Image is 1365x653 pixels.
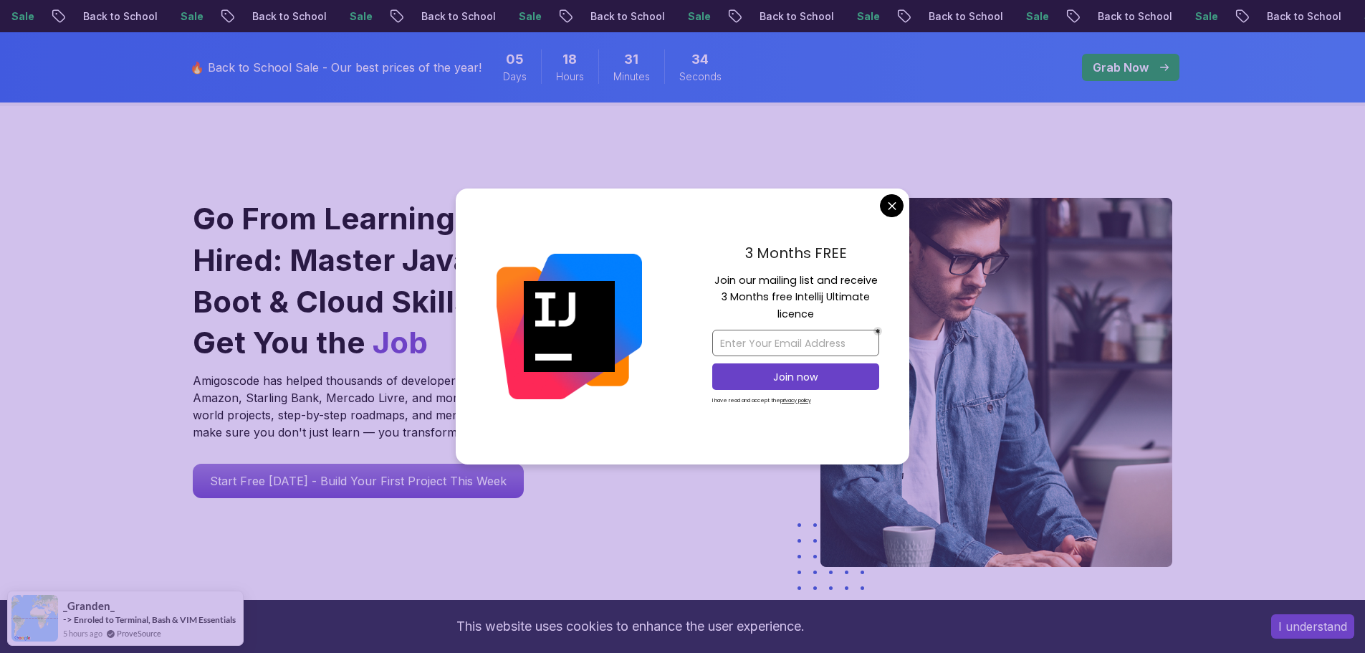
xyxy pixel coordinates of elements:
p: 🔥 Back to School Sale - Our best prices of the year! [190,59,482,76]
span: Minutes [613,70,650,84]
img: provesource social proof notification image [11,595,58,642]
p: Amigoscode has helped thousands of developers land roles at Amazon, Starling Bank, Mercado Livre,... [193,372,537,441]
p: Sale [338,9,384,24]
p: Back to School [241,9,338,24]
span: Job [373,324,428,361]
h1: Go From Learning to Hired: Master Java, Spring Boot & Cloud Skills That Get You the [193,198,588,363]
p: Back to School [1086,9,1184,24]
p: Sale [507,9,553,24]
p: Sale [1015,9,1060,24]
p: Back to School [72,9,169,24]
span: Seconds [679,70,722,84]
span: 5 hours ago [63,627,102,639]
span: Days [503,70,527,84]
a: ProveSource [117,627,161,639]
span: -> [63,614,72,625]
span: Hours [556,70,584,84]
span: _Granden_ [63,600,115,612]
p: Sale [1184,9,1230,24]
a: Enroled to Terminal, Bash & VIM Essentials [74,614,236,625]
span: 5 Days [506,49,524,70]
button: Accept cookies [1271,614,1354,639]
p: Sale [846,9,891,24]
span: 34 Seconds [691,49,709,70]
span: 31 Minutes [624,49,638,70]
p: Back to School [579,9,676,24]
p: Sale [676,9,722,24]
a: Start Free [DATE] - Build Your First Project This Week [193,464,524,498]
p: Back to School [917,9,1015,24]
p: Back to School [410,9,507,24]
p: Grab Now [1093,59,1149,76]
img: hero [820,198,1172,567]
p: Back to School [748,9,846,24]
div: This website uses cookies to enhance the user experience. [11,611,1250,642]
span: 18 Hours [562,49,577,70]
p: Back to School [1255,9,1353,24]
p: Sale [169,9,215,24]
